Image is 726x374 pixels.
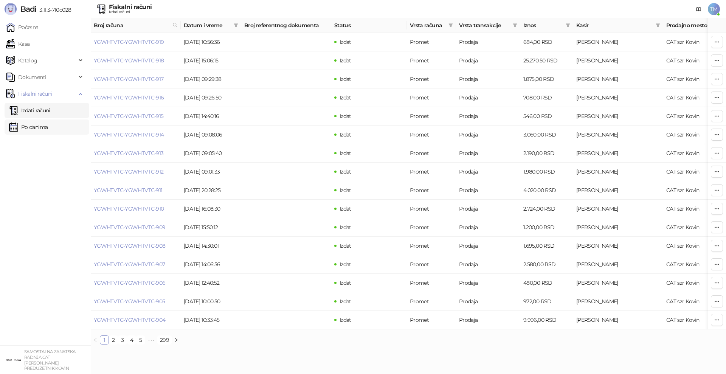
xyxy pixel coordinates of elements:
li: 1 [100,335,109,345]
span: Izdat [340,76,351,82]
th: Kasir [573,18,663,33]
td: 1.200,00 RSD [520,218,573,237]
a: 3 [118,336,127,344]
span: 3.11.3-710c028 [36,6,71,13]
td: 2.190,00 RSD [520,144,573,163]
span: Izdat [340,242,351,249]
span: filter [564,20,572,31]
td: [DATE] 20:28:25 [181,181,241,200]
button: right [172,335,181,345]
a: YGWHTVTC-YGWHTVTC-909 [94,224,166,231]
td: Prodaja [456,107,520,126]
th: Status [331,18,407,33]
span: filter [656,23,660,28]
td: Tatjana Micovic [573,51,663,70]
td: YGWHTVTC-YGWHTVTC-918 [91,51,181,70]
span: Vrsta računa [410,21,445,29]
td: Tatjana Micovic [573,311,663,329]
td: [DATE] 10:33:45 [181,311,241,329]
td: Tatjana Micovic [573,181,663,200]
td: Promet [407,163,456,181]
li: Sledeća strana [172,335,181,345]
img: Logo [5,3,17,15]
td: 546,00 RSD [520,107,573,126]
a: YGWHTVTC-YGWHTVTC-918 [94,57,164,64]
td: Prodaja [456,218,520,237]
td: Nebojša Mićović [573,255,663,274]
td: YGWHTVTC-YGWHTVTC-904 [91,311,181,329]
td: Prodaja [456,274,520,292]
a: Po danima [9,119,48,135]
span: Izdat [340,317,351,323]
td: Promet [407,181,456,200]
span: left [93,338,98,342]
a: Izdati računi [9,103,50,118]
a: YGWHTVTC-YGWHTVTC-913 [94,150,164,157]
span: right [174,338,178,342]
td: Promet [407,292,456,311]
span: Badi [20,5,36,14]
a: Dokumentacija [693,3,705,15]
a: YGWHTVTC-YGWHTVTC-905 [94,298,165,305]
td: Prodaja [456,292,520,311]
th: Vrsta transakcije [456,18,520,33]
span: filter [654,20,662,31]
td: [DATE] 12:40:52 [181,274,241,292]
span: Izdat [340,205,351,212]
th: Broj referentnog dokumenta [241,18,331,33]
a: 2 [109,336,118,344]
td: YGWHTVTC-YGWHTVTC-905 [91,292,181,311]
td: Prodaja [456,311,520,329]
span: filter [447,20,455,31]
span: Izdat [340,113,351,119]
td: Prodaja [456,70,520,88]
span: Dokumenti [18,70,46,85]
td: 1.980,00 RSD [520,163,573,181]
td: [DATE] 09:29:38 [181,70,241,88]
button: left [91,335,100,345]
td: Promet [407,200,456,218]
td: YGWHTVTC-YGWHTVTC-906 [91,274,181,292]
li: Sledećih 5 Strana [145,335,157,345]
div: Izdati računi [109,10,152,14]
td: Promet [407,107,456,126]
td: [DATE] 09:26:50 [181,88,241,107]
td: YGWHTVTC-YGWHTVTC-916 [91,88,181,107]
td: YGWHTVTC-YGWHTVTC-917 [91,70,181,88]
td: Promet [407,33,456,51]
td: [DATE] 09:08:06 [181,126,241,144]
a: YGWHTVTC-YGWHTVTC-911 [94,187,163,194]
td: Tatjana Micovic [573,107,663,126]
td: [DATE] 10:00:50 [181,292,241,311]
td: YGWHTVTC-YGWHTVTC-913 [91,144,181,163]
td: YGWHTVTC-YGWHTVTC-909 [91,218,181,237]
th: Vrsta računa [407,18,456,33]
td: Tatjana Micovic [573,274,663,292]
span: Izdat [340,131,351,138]
span: Izdat [340,150,351,157]
li: 2 [109,335,118,345]
td: Prodaja [456,255,520,274]
td: Promet [407,51,456,70]
td: [DATE] 09:01:33 [181,163,241,181]
td: Tatjana Micovic [573,163,663,181]
span: Izdat [340,57,351,64]
td: YGWHTVTC-YGWHTVTC-908 [91,237,181,255]
span: Vrsta transakcije [459,21,510,29]
td: [DATE] 15:06:15 [181,51,241,70]
td: 25.270,50 RSD [520,51,573,70]
td: Prodaja [456,126,520,144]
a: YGWHTVTC-YGWHTVTC-917 [94,76,164,82]
span: Izdat [340,168,351,175]
span: Izdat [340,279,351,286]
a: YGWHTVTC-YGWHTVTC-915 [94,113,164,119]
li: 3 [118,335,127,345]
td: YGWHTVTC-YGWHTVTC-912 [91,163,181,181]
td: Nebojša Mićović [573,218,663,237]
td: [DATE] 09:05:40 [181,144,241,163]
span: TM [708,3,720,15]
td: 3.060,00 RSD [520,126,573,144]
span: filter [232,20,240,31]
td: [DATE] 14:40:16 [181,107,241,126]
span: Izdat [340,224,351,231]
